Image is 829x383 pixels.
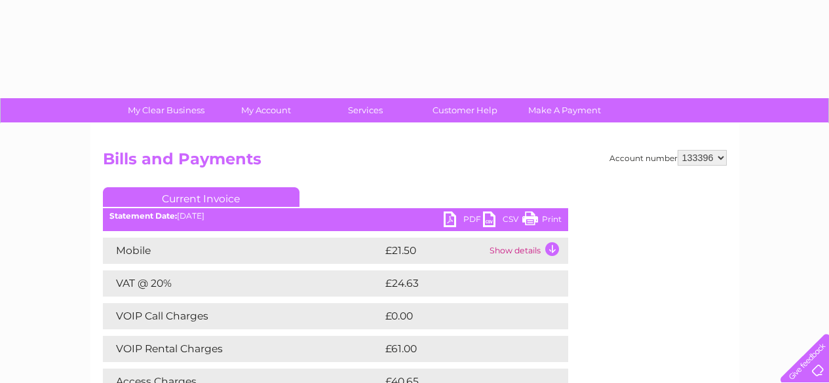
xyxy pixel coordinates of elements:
h2: Bills and Payments [103,150,727,175]
a: Services [311,98,419,122]
td: £21.50 [382,238,486,264]
td: Mobile [103,238,382,264]
td: £0.00 [382,303,538,329]
a: PDF [444,211,483,230]
td: Show details [486,238,568,264]
div: Account number [609,150,727,166]
a: My Account [212,98,320,122]
a: Make A Payment [511,98,619,122]
td: VAT @ 20% [103,270,382,297]
a: CSV [483,211,522,230]
td: VOIP Call Charges [103,303,382,329]
a: Customer Help [411,98,519,122]
b: Statement Date: [109,211,177,221]
a: Current Invoice [103,187,299,207]
div: [DATE] [103,211,568,221]
td: £61.00 [382,336,541,362]
td: VOIP Rental Charges [103,336,382,362]
td: £24.63 [382,270,542,297]
a: My Clear Business [112,98,220,122]
a: Print [522,211,562,230]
